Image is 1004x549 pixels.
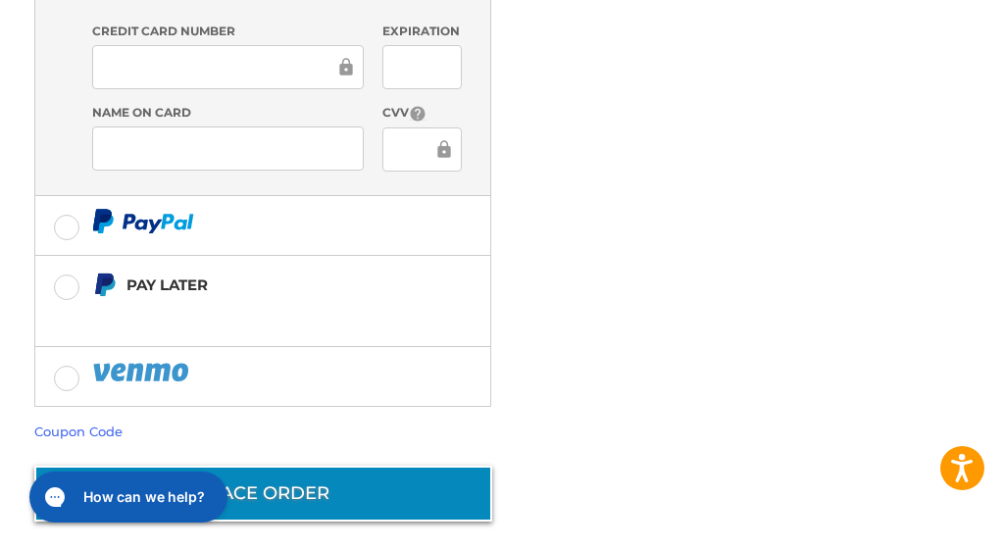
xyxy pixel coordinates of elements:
label: Expiration [382,23,462,40]
div: Pay Later [126,269,462,301]
img: PayPal icon [92,209,194,233]
a: Coupon Code [34,424,123,439]
iframe: PayPal Message 1 [92,306,462,323]
label: Credit Card Number [92,23,364,40]
iframe: Gorgias live chat messenger [20,465,233,529]
label: Name on Card [92,104,364,122]
img: Pay Later icon [92,273,117,297]
button: Place Order [34,466,492,522]
label: CVV [382,104,462,123]
img: PayPal icon [92,360,192,384]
